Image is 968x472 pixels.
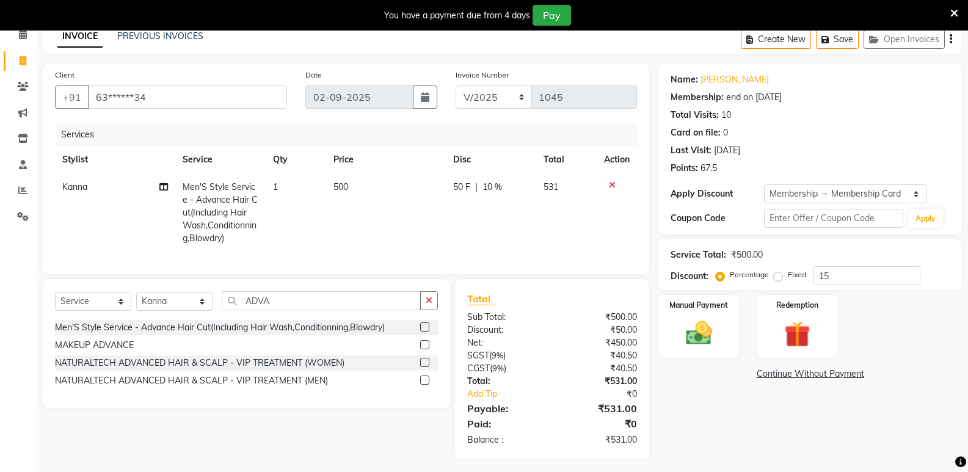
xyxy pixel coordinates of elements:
[467,363,490,374] span: CGST
[908,209,943,228] button: Apply
[671,126,721,139] div: Card on file:
[458,401,552,416] div: Payable:
[721,109,731,122] div: 10
[55,339,134,352] div: MAKEUP ADVANCE
[458,388,568,401] a: Add Tip
[62,181,87,192] span: Kanna
[730,269,769,280] label: Percentage
[458,375,552,388] div: Total:
[764,209,903,228] input: Enter Offer / Coupon Code
[788,269,806,280] label: Fixed
[741,30,811,49] button: Create New
[776,318,818,350] img: _gift.svg
[57,26,103,48] a: INVOICE
[55,374,328,387] div: NATURALTECH ADVANCED HAIR & SCALP - VIP TREATMENT (MEN)
[669,300,728,311] label: Manual Payment
[671,162,698,175] div: Points:
[661,368,959,380] a: Continue Without Payment
[458,311,552,324] div: Sub Total:
[552,349,646,362] div: ₹40.50
[552,401,646,416] div: ₹531.00
[175,146,266,173] th: Service
[384,9,530,22] div: You have a payment due from 4 days
[552,434,646,446] div: ₹531.00
[117,31,203,42] a: PREVIOUS INVOICES
[671,91,724,104] div: Membership:
[552,324,646,336] div: ₹50.00
[55,146,175,173] th: Stylist
[552,416,646,431] div: ₹0
[731,249,763,261] div: ₹500.00
[671,109,719,122] div: Total Visits:
[864,30,945,49] button: Open Invoices
[671,73,698,86] div: Name:
[714,144,740,157] div: [DATE]
[552,311,646,324] div: ₹500.00
[552,336,646,349] div: ₹450.00
[492,363,504,373] span: 9%
[458,434,552,446] div: Balance :
[56,123,646,146] div: Services
[458,336,552,349] div: Net:
[671,249,726,261] div: Service Total:
[273,181,278,192] span: 1
[55,70,75,81] label: Client
[446,146,536,173] th: Disc
[701,162,717,175] div: 67.5
[458,349,552,362] div: ( )
[552,362,646,375] div: ₹40.50
[597,146,637,173] th: Action
[726,91,782,104] div: end on [DATE]
[453,181,470,194] span: 50 F
[816,30,859,49] button: Save
[776,300,818,311] label: Redemption
[723,126,728,139] div: 0
[482,181,502,194] span: 10 %
[333,181,348,192] span: 500
[222,291,421,310] input: Search or Scan
[492,350,503,360] span: 9%
[55,85,89,109] button: +91
[458,416,552,431] div: Paid:
[456,70,509,81] label: Invoice Number
[678,318,720,348] img: _cash.svg
[305,70,322,81] label: Date
[467,292,495,305] span: Total
[183,181,258,244] span: Men'S Style Service - Advance Hair Cut(Including Hair Wash,Conditionning,Blowdry)
[671,212,763,225] div: Coupon Code
[266,146,326,173] th: Qty
[326,146,446,173] th: Price
[671,187,763,200] div: Apply Discount
[671,270,708,283] div: Discount:
[701,73,769,86] a: [PERSON_NAME]
[55,357,344,369] div: NATURALTECH ADVANCED HAIR & SCALP - VIP TREATMENT (WOMEN)
[533,5,571,26] button: Pay
[88,85,287,109] input: Search by Name/Mobile/Email/Code
[55,321,385,334] div: Men'S Style Service - Advance Hair Cut(Including Hair Wash,Conditionning,Blowdry)
[671,144,711,157] div: Last Visit:
[544,181,558,192] span: 531
[552,375,646,388] div: ₹531.00
[458,362,552,375] div: ( )
[536,146,597,173] th: Total
[568,388,646,401] div: ₹0
[467,350,489,361] span: SGST
[475,181,478,194] span: |
[458,324,552,336] div: Discount:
